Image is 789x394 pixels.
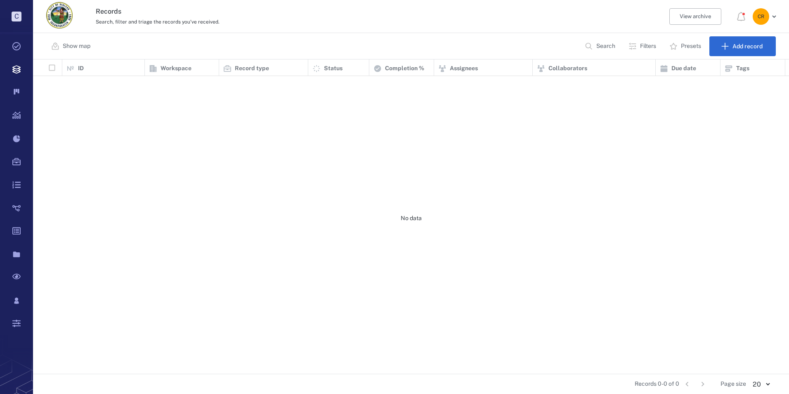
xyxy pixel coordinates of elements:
[78,64,84,73] p: ID
[450,64,478,73] p: Assignees
[736,64,749,73] p: Tags
[96,19,220,25] span: Search, filter and triage the records you've received.
[679,377,711,391] nav: pagination navigation
[681,42,701,50] p: Presets
[385,64,424,73] p: Completion %
[624,36,663,56] button: Filters
[753,8,779,25] button: CR
[46,2,73,31] a: Go home
[671,64,696,73] p: Due date
[46,2,73,28] img: City of Hialeah logo
[640,42,656,50] p: Filters
[709,36,776,56] button: Add record
[669,8,721,25] button: View archive
[63,42,90,50] p: Show map
[324,64,343,73] p: Status
[635,380,679,388] span: Records 0-0 of 0
[596,42,615,50] p: Search
[12,12,21,21] p: C
[548,64,587,73] p: Collaborators
[46,36,97,56] button: Show map
[753,8,769,25] div: C R
[235,64,269,73] p: Record type
[96,7,543,17] h3: Records
[580,36,622,56] button: Search
[161,64,191,73] p: Workspace
[664,36,708,56] button: Presets
[720,380,746,388] span: Page size
[746,380,776,389] div: 20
